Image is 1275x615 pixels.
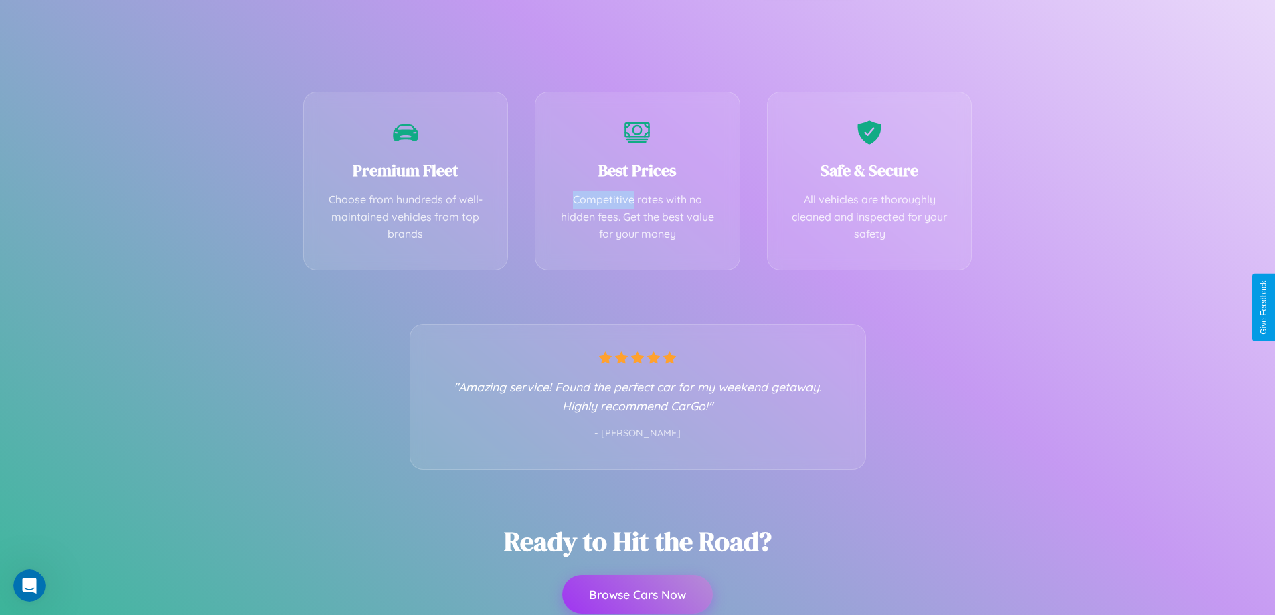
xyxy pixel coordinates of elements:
p: "Amazing service! Found the perfect car for my weekend getaway. Highly recommend CarGo!" [437,377,839,415]
p: Competitive rates with no hidden fees. Get the best value for your money [556,191,719,243]
h3: Premium Fleet [324,159,488,181]
p: All vehicles are thoroughly cleaned and inspected for your safety [788,191,952,243]
h2: Ready to Hit the Road? [504,523,772,559]
div: Give Feedback [1259,280,1268,335]
p: - [PERSON_NAME] [437,425,839,442]
h3: Safe & Secure [788,159,952,181]
iframe: Intercom live chat [13,569,46,602]
h3: Best Prices [556,159,719,181]
button: Browse Cars Now [562,575,713,614]
p: Choose from hundreds of well-maintained vehicles from top brands [324,191,488,243]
